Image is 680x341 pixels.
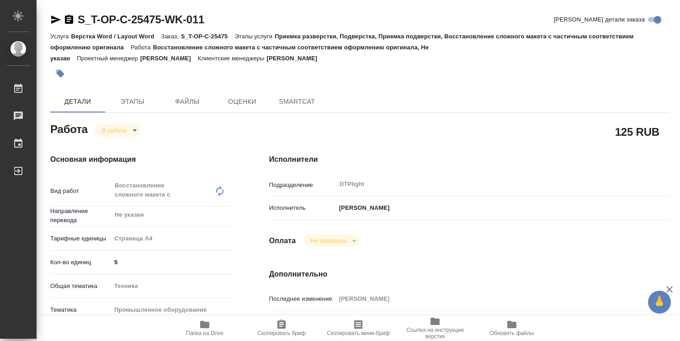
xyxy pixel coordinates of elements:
[131,44,153,51] p: Работа
[50,33,634,51] p: Приемка разверстки, Подверстка, Приемка подверстки, Восстановление сложного макета с частичным со...
[77,55,140,62] p: Проектный менеджер
[50,305,111,314] p: Тематика
[111,302,233,318] div: Промышленное оборудование
[266,55,324,62] p: [PERSON_NAME]
[186,330,223,336] span: Папка на Drive
[308,237,348,245] button: Не оплачена
[78,13,204,26] a: S_T-OP-C-25475-WK-011
[336,203,390,213] p: [PERSON_NAME]
[111,231,233,246] div: Страница А4
[220,96,264,107] span: Оценки
[402,327,468,340] span: Ссылка на инструкции верстки
[50,120,88,137] h2: Работа
[111,96,154,107] span: Этапы
[50,64,70,84] button: Добавить тэг
[161,33,181,40] p: Заказ:
[257,330,305,336] span: Скопировать бриф
[50,14,61,25] button: Скопировать ссылку для ЯМессенджера
[275,96,319,107] span: SmartCat
[327,330,389,336] span: Скопировать мини-бриф
[198,55,267,62] p: Клиентские менеджеры
[615,124,659,139] h2: 125 RUB
[111,256,233,269] input: ✎ Введи что-нибудь
[50,33,71,40] p: Услуга
[165,96,209,107] span: Файлы
[50,44,429,62] p: Восстановление сложного макета с частичным соответствием оформлению оригинала, Не указан
[554,15,645,24] span: [PERSON_NAME] детали заказа
[50,282,111,291] p: Общая тематика
[652,293,667,312] span: 🙏
[243,315,320,341] button: Скопировать бриф
[648,291,671,314] button: 🙏
[234,33,275,40] p: Этапы услуги
[50,258,111,267] p: Кол-во единиц
[181,33,234,40] p: S_T-OP-C-25475
[303,234,359,247] div: В работе
[50,207,111,225] p: Направление перевода
[50,234,111,243] p: Тарифные единицы
[140,55,198,62] p: [PERSON_NAME]
[64,14,74,25] button: Скопировать ссылку
[269,294,336,304] p: Последнее изменение
[50,154,233,165] h4: Основная информация
[397,315,473,341] button: Ссылка на инструкции верстки
[269,154,670,165] h4: Исполнители
[473,315,550,341] button: Обновить файлы
[111,278,233,294] div: Техника
[320,315,397,341] button: Скопировать мини-бриф
[50,186,111,196] p: Вид работ
[269,269,670,280] h4: Дополнительно
[56,96,100,107] span: Детали
[95,124,140,137] div: В работе
[269,203,336,213] p: Исполнитель
[269,235,296,246] h4: Оплата
[336,292,637,305] input: Пустое поле
[269,181,336,190] p: Подразделение
[166,315,243,341] button: Папка на Drive
[490,330,534,336] span: Обновить файлы
[71,33,161,40] p: Верстка Word / Layout Word
[99,127,129,134] button: В работе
